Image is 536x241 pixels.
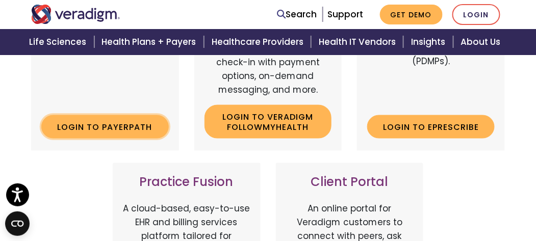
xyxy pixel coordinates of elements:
[23,29,95,55] a: Life Sciences
[41,115,169,139] a: Login to Payerpath
[205,105,332,138] a: Login to Veradigm FollowMyHealth
[341,168,524,229] iframe: Drift Chat Widget
[380,5,443,24] a: Get Demo
[367,115,495,139] a: Login to ePrescribe
[277,8,317,21] a: Search
[452,4,500,25] a: Login
[31,5,120,24] img: Veradigm logo
[206,29,313,55] a: Healthcare Providers
[123,175,250,190] h3: Practice Fusion
[405,29,454,55] a: Insights
[455,29,513,55] a: About Us
[96,29,206,55] a: Health Plans + Payers
[328,8,364,20] a: Support
[313,29,405,55] a: Health IT Vendors
[286,175,414,190] h3: Client Portal
[5,211,30,236] button: Open CMP widget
